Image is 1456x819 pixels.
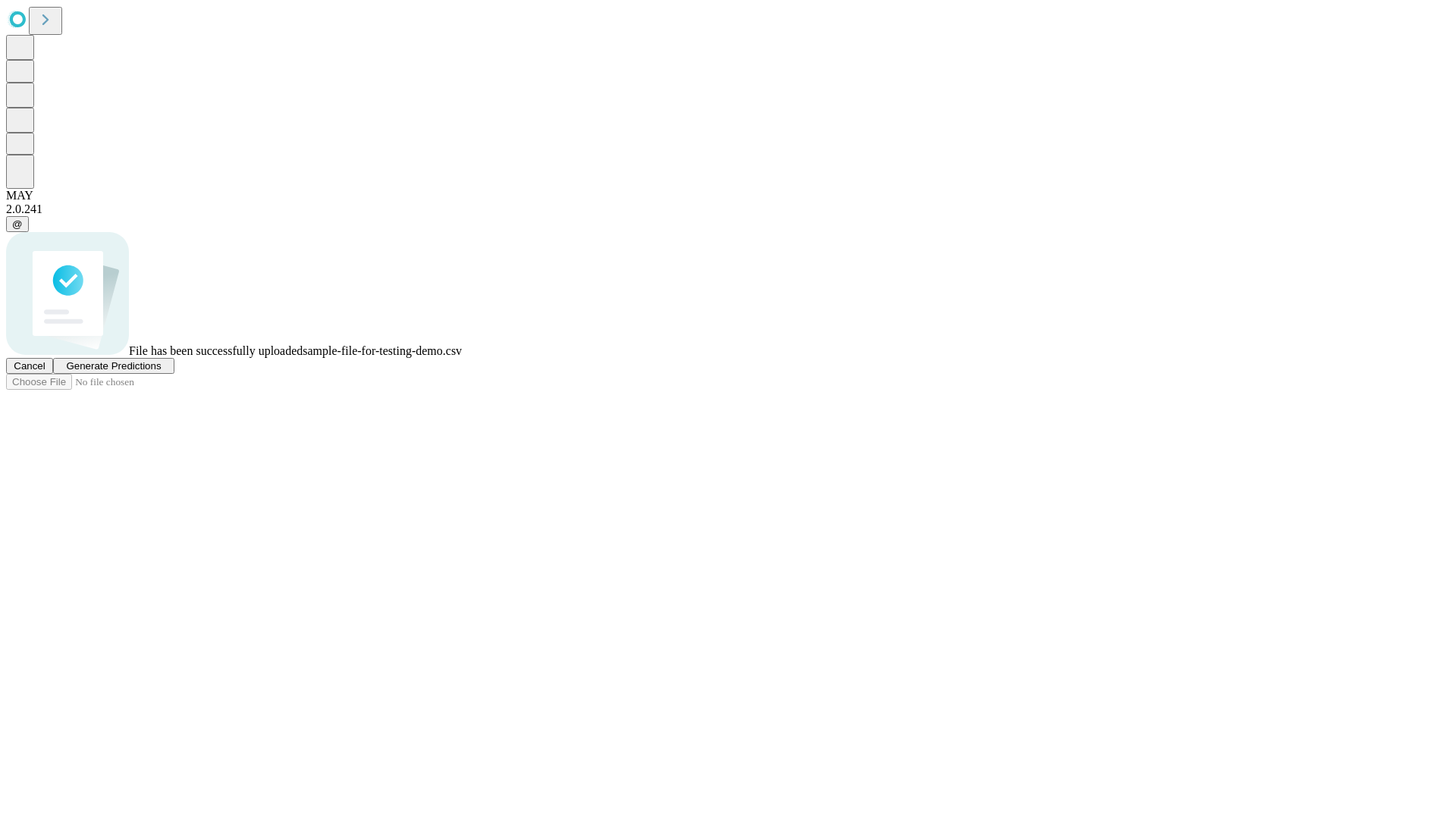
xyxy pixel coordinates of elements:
button: Cancel [6,358,53,374]
span: sample-file-for-testing-demo.csv [303,344,462,357]
span: File has been successfully uploaded [129,344,303,357]
span: Generate Predictions [66,360,161,372]
span: Cancel [14,360,45,372]
button: Generate Predictions [53,358,174,374]
span: @ [12,218,23,230]
div: 2.0.241 [6,202,1450,216]
div: MAY [6,189,1450,202]
button: @ [6,216,29,232]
